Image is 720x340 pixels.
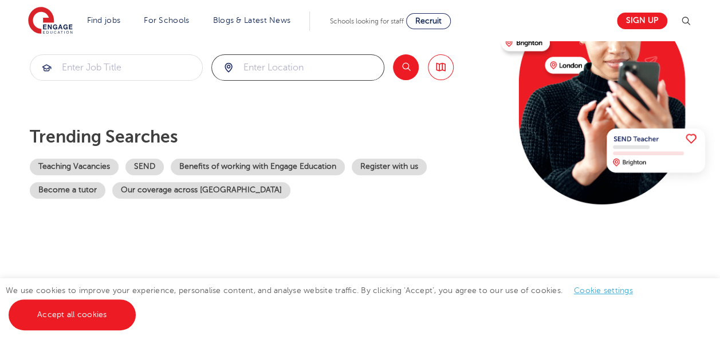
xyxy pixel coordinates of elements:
[30,54,203,81] div: Submit
[87,16,121,25] a: Find jobs
[393,54,419,80] button: Search
[9,299,136,330] a: Accept all cookies
[112,182,290,199] a: Our coverage across [GEOGRAPHIC_DATA]
[212,55,384,80] input: Submit
[213,16,291,25] a: Blogs & Latest News
[6,286,644,319] span: We use cookies to improve your experience, personalise content, and analyse website traffic. By c...
[406,13,451,29] a: Recruit
[30,55,202,80] input: Submit
[415,17,442,25] span: Recruit
[330,17,404,25] span: Schools looking for staff
[352,159,427,175] a: Register with us
[30,126,492,147] p: Trending searches
[28,7,73,35] img: Engage Education
[30,159,119,175] a: Teaching Vacancies
[30,182,105,199] a: Become a tutor
[171,159,345,175] a: Benefits of working with Engage Education
[125,159,164,175] a: SEND
[144,16,189,25] a: For Schools
[211,54,384,81] div: Submit
[574,286,633,295] a: Cookie settings
[617,13,667,29] a: Sign up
